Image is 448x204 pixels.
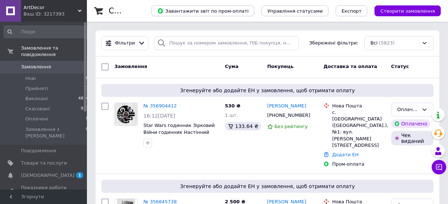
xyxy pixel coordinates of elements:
button: Управління статусами [261,5,328,16]
button: Завантажити звіт по пром-оплаті [151,5,254,16]
span: 4874 [78,95,88,102]
span: Експорт [342,8,362,14]
span: Всі [370,40,378,47]
span: Згенеруйте або додайте ЕН у замовлення, щоб отримати оплату [104,87,431,94]
input: Пошук за номером замовлення, ПІБ покупця, номером телефону, Email, номером накладної [154,36,299,50]
span: 530 ₴ [225,103,240,109]
div: с. [GEOGRAPHIC_DATA] ([GEOGRAPHIC_DATA].), №1: вул. [PERSON_NAME][STREET_ADDRESS] [332,109,385,149]
span: Замовлення з [PERSON_NAME] [25,126,86,139]
span: Замовлення [114,64,147,69]
div: 133.64 ₴ [225,122,261,131]
span: Товари та послуги [21,160,67,166]
img: Фото товару [115,103,137,126]
span: Управління статусами [267,8,323,14]
div: Нова Пошта [332,103,385,109]
a: Створити замовлення [367,8,441,13]
span: Виконані [25,95,48,102]
span: Нові [25,75,36,82]
a: Фото товару [114,103,138,126]
div: Оплачено [391,119,430,128]
div: Ваш ID: 3217393 [24,11,87,17]
span: Прийняті [25,85,48,92]
a: Додати ЕН [332,152,359,157]
span: Збережені фільтри: [309,40,359,47]
span: 1 шт. [225,112,238,118]
span: ArtDecor [24,4,78,11]
a: [PERSON_NAME] [267,103,306,110]
button: Експорт [336,5,368,16]
span: 1 [76,172,83,178]
span: Повідомлення [21,148,56,154]
span: Cума [225,64,238,69]
span: Доставка та оплата [323,64,377,69]
span: Замовлення [21,64,51,70]
span: [PHONE_NUMBER] [267,112,310,118]
input: Пошук [4,25,89,38]
span: 16:12[DATE] [143,113,175,119]
div: Оплачено [397,106,419,114]
span: Замовлення та повідомлення [21,45,87,58]
div: Чек виданий [391,131,434,145]
button: Чат з покупцем [432,160,446,174]
button: Створити замовлення [374,5,441,16]
span: Показники роботи компанії [21,184,67,197]
span: Фільтри [115,40,135,47]
span: Завантажити звіт по пром-оплаті [157,8,248,14]
span: Скасовані [25,106,50,112]
span: 937 [81,106,88,112]
h1: Список замовлень [109,7,182,15]
a: Star Wars годинник Зірковий Війни годинник Настінний годинник Персонажі Зоряних Війн Римський циф... [143,123,217,155]
span: Створити замовлення [380,8,435,14]
span: Згенеруйте або додайте ЕН у замовлення, щоб отримати оплату [104,183,431,190]
a: № 356904412 [143,103,177,109]
span: [DEMOGRAPHIC_DATA] [21,172,75,179]
span: Покупець [267,64,294,69]
span: (5823) [379,40,394,46]
span: Оплачені [25,116,48,122]
span: Без рейтингу [275,124,308,129]
div: Пром-оплата [332,161,385,167]
span: Статус [391,64,409,69]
